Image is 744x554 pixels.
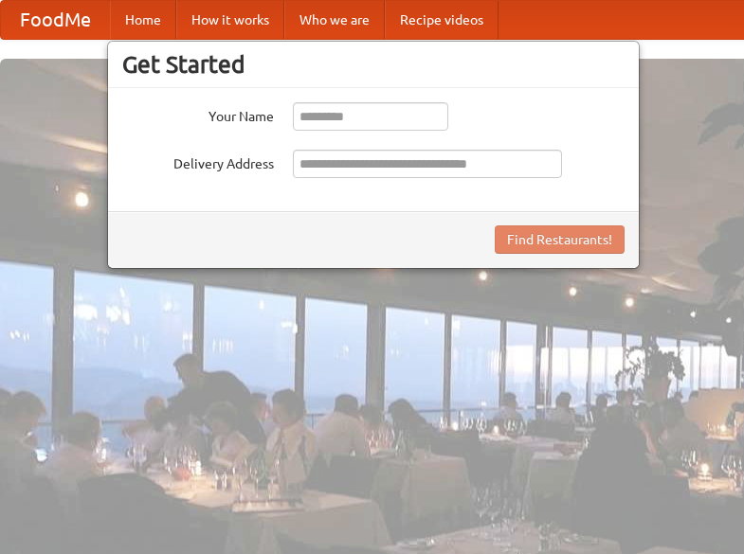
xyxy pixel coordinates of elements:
[122,50,625,79] h3: Get Started
[110,1,176,39] a: Home
[385,1,499,39] a: Recipe videos
[495,225,625,254] button: Find Restaurants!
[1,1,110,39] a: FoodMe
[284,1,385,39] a: Who we are
[176,1,284,39] a: How it works
[122,102,274,126] label: Your Name
[122,150,274,173] label: Delivery Address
